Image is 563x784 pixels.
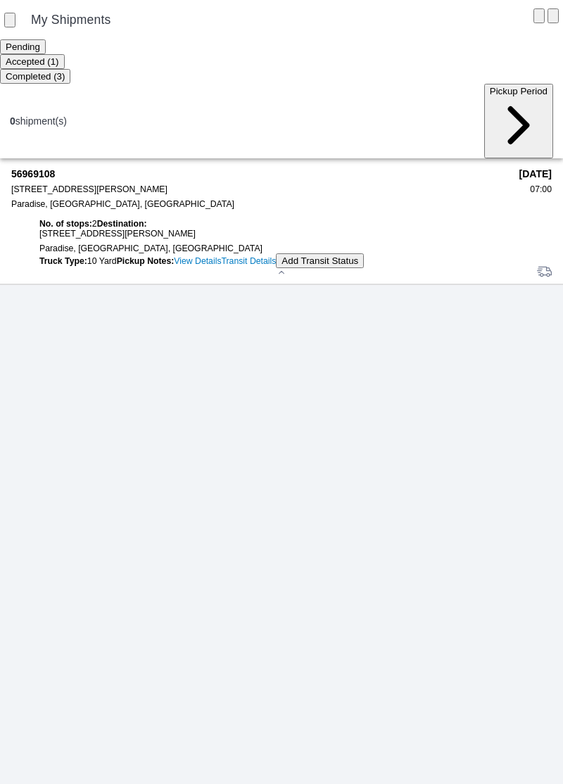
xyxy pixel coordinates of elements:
a: View Details [174,256,221,266]
div: Paradise, [GEOGRAPHIC_DATA], [GEOGRAPHIC_DATA] [11,199,510,209]
span: Pickup Period [490,86,548,96]
div: shipment(s) [10,115,67,127]
strong: Pickup Notes: [117,256,175,266]
ion-col: 2 [92,219,97,229]
strong: Destination: [97,219,147,229]
div: Paradise, [GEOGRAPHIC_DATA], [GEOGRAPHIC_DATA] [39,244,552,253]
ion-col: 10 Yard [87,256,117,266]
div: [STREET_ADDRESS][PERSON_NAME] [39,229,552,239]
ion-title: My Shipments [17,13,532,27]
div: 07:00 [519,184,552,194]
a: Transit Details [222,256,277,266]
ion-button: Add Transit Status [276,256,364,266]
strong: 56969108 [11,168,510,179]
div: [STREET_ADDRESS][PERSON_NAME] [11,184,510,194]
strong: [DATE] [519,168,552,179]
b: 0 [10,115,15,127]
strong: Truck Type: [39,256,87,266]
strong: No. of stops: [39,219,92,229]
